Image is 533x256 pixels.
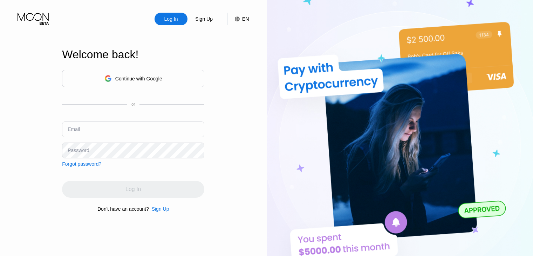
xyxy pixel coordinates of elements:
[131,102,135,107] div: or
[227,13,249,25] div: EN
[187,13,220,25] div: Sign Up
[242,16,249,22] div: EN
[62,48,204,61] div: Welcome back!
[62,70,204,87] div: Continue with Google
[68,126,80,132] div: Email
[149,206,169,212] div: Sign Up
[62,161,101,167] div: Forgot password?
[164,15,179,22] div: Log In
[155,13,187,25] div: Log In
[68,147,89,153] div: Password
[152,206,169,212] div: Sign Up
[97,206,149,212] div: Don't have an account?
[194,15,213,22] div: Sign Up
[115,76,162,81] div: Continue with Google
